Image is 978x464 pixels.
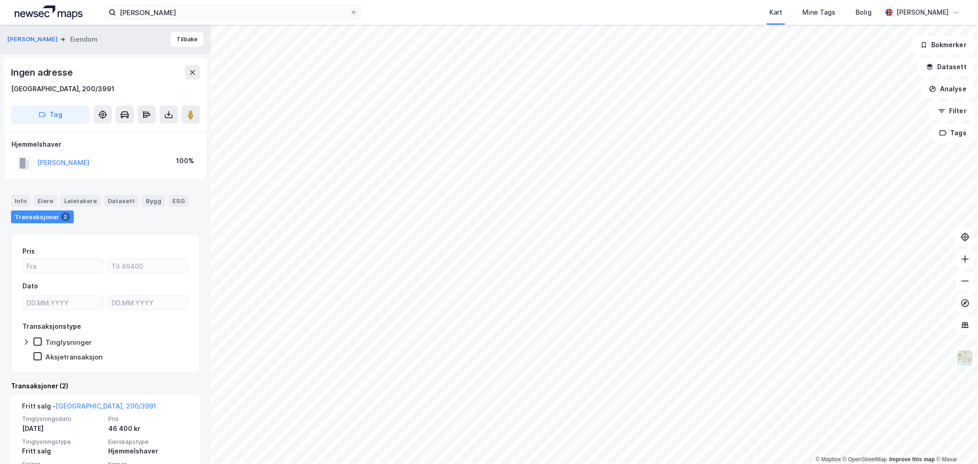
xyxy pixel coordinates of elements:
button: Bokmerker [912,36,974,54]
button: Datasett [918,58,974,76]
input: DD.MM.YYYY [23,296,103,309]
img: logo.a4113a55bc3d86da70a041830d287a7e.svg [15,6,83,19]
a: [GEOGRAPHIC_DATA], 200/3991 [55,402,156,410]
div: Dato [22,281,38,292]
a: Improve this map [890,456,935,463]
a: OpenStreetMap [843,456,887,463]
input: DD.MM.YYYY [108,296,188,309]
div: Ingen adresse [11,65,74,80]
div: Hjemmelshaver [11,139,199,150]
div: Transaksjoner (2) [11,381,200,392]
div: Fritt salg - [22,401,156,415]
div: [PERSON_NAME] [896,7,949,18]
div: Leietakere [61,195,100,207]
a: Mapbox [816,456,841,463]
div: 46 400 kr [108,423,189,434]
div: ESG [169,195,188,207]
div: 100% [176,155,194,166]
div: Transaksjoner [11,210,74,223]
div: Info [11,195,30,207]
button: Tag [11,105,90,124]
button: [PERSON_NAME] [7,35,60,44]
div: Fritt salg [22,446,103,457]
input: Fra [23,259,103,273]
button: Filter [930,102,974,120]
div: Hjemmelshaver [108,446,189,457]
div: Bolig [856,7,872,18]
div: [GEOGRAPHIC_DATA], 200/3991 [11,83,115,94]
span: Tinglysningsdato [22,415,103,423]
div: 2 [61,212,70,221]
button: Tilbake [171,32,204,47]
div: Datasett [104,195,138,207]
div: Bygg [142,195,165,207]
button: Tags [932,124,974,142]
img: Z [956,349,974,367]
div: [DATE] [22,423,103,434]
div: Mine Tags [802,7,835,18]
span: Pris [108,415,189,423]
span: Tinglysningstype [22,438,103,446]
div: Eiere [34,195,57,207]
input: Til 46400 [108,259,188,273]
iframe: Chat Widget [932,420,978,464]
div: Eiendom [70,34,98,45]
div: Tinglysninger [45,338,92,347]
span: Eierskapstype [108,438,189,446]
div: Kart [769,7,782,18]
input: Søk på adresse, matrikkel, gårdeiere, leietakere eller personer [116,6,350,19]
div: Transaksjonstype [22,321,81,332]
div: Pris [22,246,35,257]
button: Analyse [921,80,974,98]
div: Aksjetransaksjon [45,353,103,361]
